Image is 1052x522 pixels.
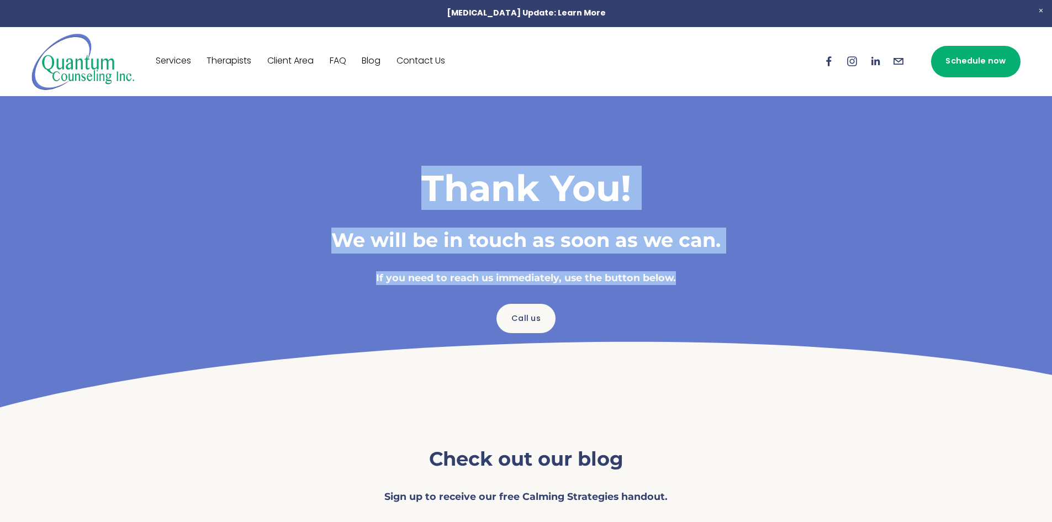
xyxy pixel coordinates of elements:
[278,228,775,254] h3: We will be in touch as soon as we can.
[823,55,835,67] a: Facebook
[869,55,881,67] a: LinkedIn
[278,166,775,210] h1: Thank You!
[496,304,555,333] a: Call us
[278,271,775,285] h4: If you need to reach us immediately, use the button below.
[156,52,191,70] a: Services
[330,52,346,70] a: FAQ
[362,52,380,70] a: Blog
[31,33,135,91] img: Quantum Counseling Inc. | Change starts here.
[207,52,251,70] a: Therapists
[361,490,692,504] h4: Sign up to receive our free Calming Strategies handout.
[846,55,858,67] a: Instagram
[892,55,905,67] a: info@quantumcounselinginc.com
[931,46,1021,77] a: Schedule now
[397,52,445,70] a: Contact Us
[267,52,314,70] a: Client Area
[361,446,692,472] h3: Check out our blog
